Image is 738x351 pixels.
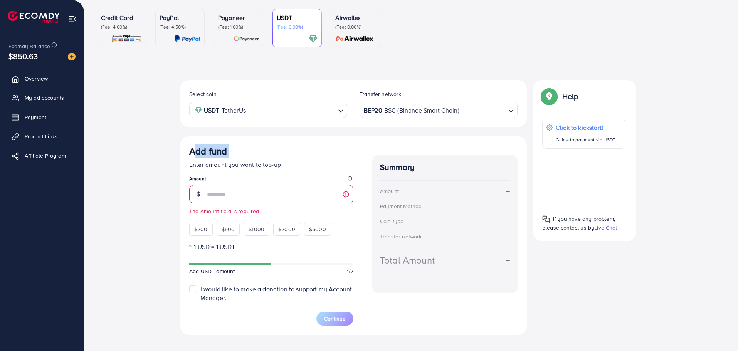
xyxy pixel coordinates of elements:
span: Live Chat [594,224,617,232]
div: Transfer network [380,233,422,240]
span: $1000 [249,225,264,233]
strong: USDT [204,105,220,116]
p: (Fee: 0.00%) [277,24,318,30]
span: 1/2 [347,267,353,275]
strong: -- [506,187,510,196]
h4: Summary [380,163,510,172]
p: Guide to payment via USDT [556,135,615,144]
a: Payment [6,109,78,125]
p: USDT [277,13,318,22]
iframe: Chat [705,316,732,345]
a: My ad accounts [6,90,78,106]
img: card [333,34,376,43]
a: Affiliate Program [6,148,78,163]
img: image [68,53,76,60]
div: Payment Method [380,202,422,210]
span: $2000 [278,225,295,233]
strong: -- [506,232,510,240]
div: Amount [380,187,399,195]
legend: Amount [189,175,353,185]
div: Total Amount [380,254,435,267]
span: Add USDT amount [189,267,235,275]
span: Ecomdy Balance [8,42,50,50]
p: PayPal [160,13,200,22]
strong: -- [506,256,510,265]
img: menu [68,15,77,24]
span: $500 [222,225,235,233]
small: The Amount field is required [189,207,353,215]
span: $5000 [309,225,326,233]
span: Product Links [25,133,58,140]
input: Search for option [248,104,335,116]
img: card [234,34,259,43]
button: Continue [316,312,353,326]
span: Affiliate Program [25,152,66,160]
img: card [174,34,200,43]
img: logo [8,11,60,23]
img: card [111,34,142,43]
span: My ad accounts [25,94,64,102]
p: (Fee: 4.50%) [160,24,200,30]
p: Help [562,92,578,101]
a: Overview [6,71,78,86]
img: coin [195,107,202,114]
label: Select coin [189,90,217,98]
p: (Fee: 4.00%) [101,24,142,30]
strong: BEP20 [364,105,382,116]
span: TetherUs [222,105,246,116]
span: Payment [25,113,46,121]
p: Payoneer [218,13,259,22]
div: Search for option [360,102,518,118]
span: I would like to make a donation to support my Account Manager. [200,285,352,302]
p: ~ 1 USD = 1 USDT [189,242,353,251]
img: Popup guide [542,89,556,103]
img: card [309,34,318,43]
span: If you have any problem, please contact us by [542,215,615,232]
a: Product Links [6,129,78,144]
h3: Add fund [189,146,227,157]
div: Search for option [189,102,347,118]
input: Search for option [460,104,505,116]
strong: -- [506,217,510,226]
p: (Fee: 0.00%) [335,24,376,30]
strong: -- [506,202,510,211]
p: (Fee: 1.00%) [218,24,259,30]
p: Click to kickstart! [556,123,615,132]
span: $850.63 [8,50,38,62]
span: $200 [194,225,208,233]
p: Airwallex [335,13,376,22]
span: Overview [25,75,48,82]
p: Credit Card [101,13,142,22]
span: Continue [324,315,346,322]
img: Popup guide [542,215,550,223]
div: Coin type [380,217,403,225]
label: Transfer network [360,90,402,98]
span: BSC (Binance Smart Chain) [384,105,459,116]
p: Enter amount you want to top-up [189,160,353,169]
